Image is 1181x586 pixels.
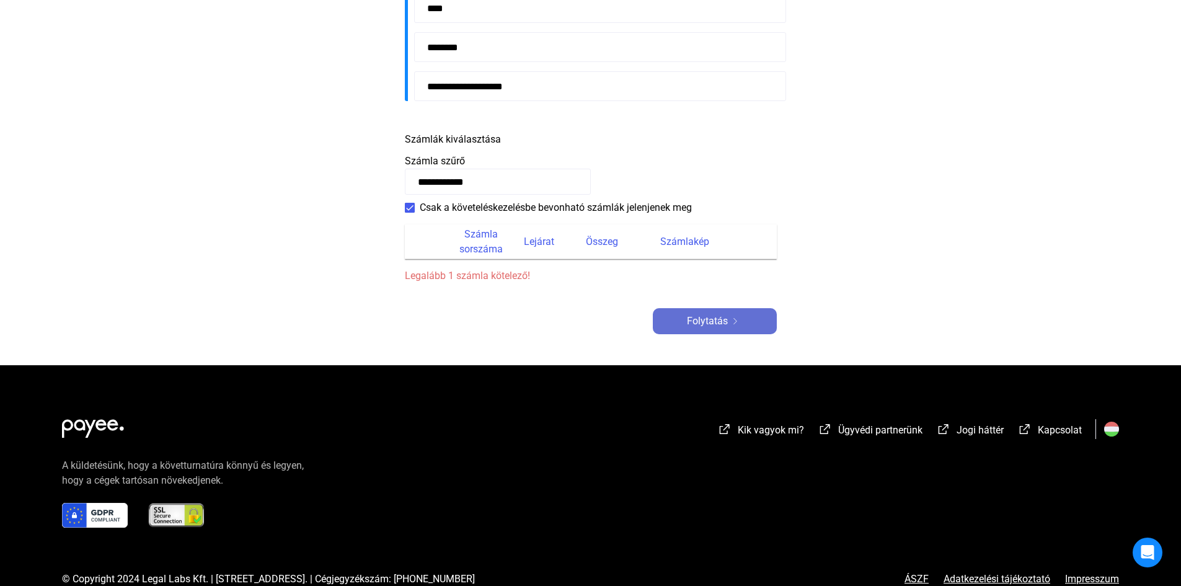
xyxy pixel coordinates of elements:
font: Jogi háttér [957,424,1004,436]
font: Lejárat [524,236,554,247]
font: ÁSZF [905,573,929,585]
font: Összeg [586,236,618,247]
img: külső-link-fehér [1017,423,1032,435]
img: gdpr [62,503,128,528]
font: Kik vagyok mi? [738,424,804,436]
font: Számlakép [660,236,709,247]
font: © Copyright 2024 Legal Labs Kft. | [STREET_ADDRESS]. | Cégjegyzékszám: [PHONE_NUMBER] [62,573,475,585]
a: külső-link-fehérJogi háttér [936,426,1004,438]
img: külső-link-fehér [717,423,732,435]
div: Számla sorszáma [449,227,524,257]
a: ÁSZF [905,574,929,584]
img: külső-link-fehér [818,423,833,435]
a: külső-link-fehérKik vagyok mi? [717,426,804,438]
img: ssl [148,503,205,528]
a: külső-link-fehérKapcsolat [1017,426,1082,438]
div: Lejárat [524,234,586,249]
img: HU.svg [1104,422,1119,437]
img: jobbra nyíl-fehér [728,318,743,324]
div: Intercom Messenger megnyitása [1133,538,1162,567]
font: A küldetésünk, hogy a követturnatúra könnyű és legyen, hogy a cégek tartósan növekedjenek. [62,459,304,486]
font: Csak a követeléskezelésbe bevonható számlák jelenjenek meg [420,202,692,213]
font: Kapcsolat [1038,424,1082,436]
div: Összeg [586,234,660,249]
a: Adatkezelési tájékoztató [929,574,1065,584]
font: Számlák kiválasztása [405,133,501,145]
font: Ügyvédi partnerünk [838,424,922,436]
a: külső-link-fehérÜgyvédi partnerünk [818,426,922,438]
a: Impresszum [1065,574,1119,584]
font: Számla sorszáma [459,228,503,255]
font: Impresszum [1065,573,1119,585]
img: white-payee-white-dot.svg [62,412,124,438]
div: Számlakép [660,234,762,249]
font: Adatkezelési tájékoztató [944,573,1050,585]
button: Folytatásjobbra nyíl-fehér [653,308,777,334]
font: Számla szűrő [405,155,465,167]
font: Legalább 1 számla kötelező! [405,270,530,282]
font: Folytatás [687,315,728,327]
img: külső-link-fehér [936,423,951,435]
